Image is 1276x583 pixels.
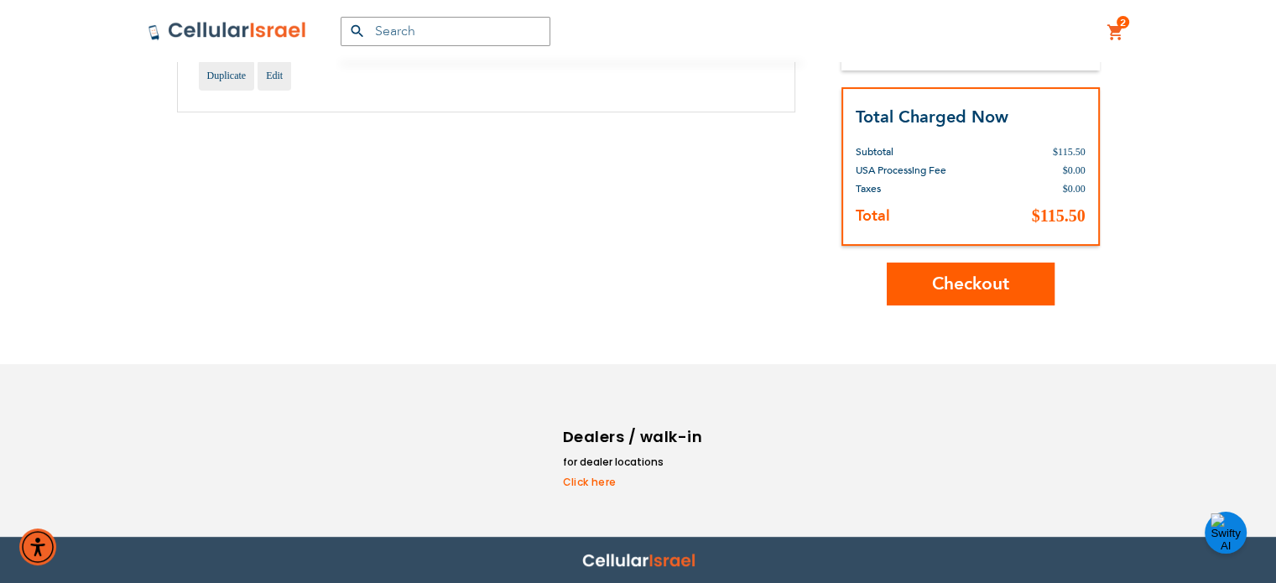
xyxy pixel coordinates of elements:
span: $115.50 [1053,146,1086,158]
a: Click here [563,475,706,490]
span: Checkout [932,272,1009,296]
button: Checkout [887,263,1055,305]
span: $0.00 [1063,183,1086,195]
span: $115.50 [1032,206,1086,225]
img: Cellular Israel Logo [148,21,307,41]
span: $0.00 [1063,164,1086,176]
li: for dealer locations [563,454,706,471]
th: Taxes [856,180,1000,198]
span: Edit [266,70,283,81]
a: Duplicate [199,60,255,91]
div: Accessibility Menu [19,528,56,565]
input: Search [341,17,550,46]
strong: Total Charged Now [856,106,1008,128]
th: Subtotal [856,130,1000,161]
a: Edit [258,60,291,91]
span: USA Processing Fee [856,164,946,177]
span: Duplicate [207,70,247,81]
a: 2 [1107,23,1125,43]
strong: Total [856,206,890,226]
h6: Dealers / walk-in [563,424,706,450]
span: 2 [1120,16,1126,29]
